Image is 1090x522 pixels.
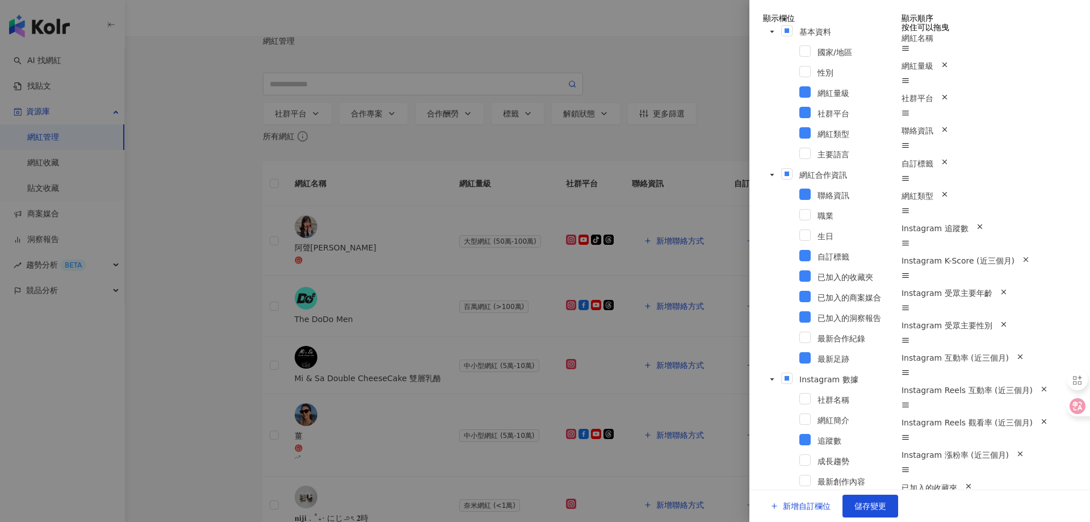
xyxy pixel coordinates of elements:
[902,223,969,232] span: Instagram 追蹤數
[815,207,902,225] span: 職業
[902,256,1014,265] span: Instagram K-Score (近三個月)
[815,391,902,409] span: 社群名稱
[817,109,849,118] span: 社群平台
[815,125,902,143] span: 網紅類型
[902,272,1055,304] div: Instagram 受眾主要年齡
[783,502,831,511] span: 新增自訂欄位
[902,239,1055,272] div: Instagram K-Score (近三個月)
[902,14,1055,23] div: 顯示順序
[763,14,902,23] div: 顯示欄位
[769,172,775,178] span: caret-down
[902,418,1033,427] span: Instagram Reels 觀看率 (近三個月)
[817,416,849,425] span: 網紅簡介
[817,150,849,159] span: 主要語言
[902,141,1055,174] div: 自訂標籤
[817,477,865,486] span: 最新創作內容
[817,130,849,139] span: 網紅類型
[815,452,902,470] span: 成長趨勢
[815,186,902,204] span: 聯絡資訊
[769,29,775,35] span: caret-down
[902,34,933,43] span: 網紅名稱
[815,350,902,368] span: 最新足跡
[854,502,886,511] span: 儲存變更
[815,145,902,164] span: 主要語言
[902,289,992,298] span: Instagram 受眾主要年齡
[817,457,849,466] span: 成長趨勢
[815,64,902,82] span: 性別
[902,207,1055,239] div: Instagram 追蹤數
[815,84,902,102] span: 網紅量級
[815,43,902,61] span: 國家/地區
[817,48,852,57] span: 國家/地區
[902,433,1055,466] div: Instagram 漲粉率 (近三個月)
[902,94,933,103] span: 社群平台
[902,353,1009,362] span: Instagram 互動率 (近三個月)
[902,304,1055,336] div: Instagram 受眾主要性別
[817,395,849,404] span: 社群名稱
[902,191,933,200] span: 網紅類型
[902,450,1009,460] span: Instagram 漲粉率 (近三個月)
[902,77,1055,109] div: 社群平台
[758,495,842,517] button: 新增自訂欄位
[815,227,902,245] span: 生日
[817,334,865,343] span: 最新合作紀錄
[902,109,1055,141] div: 聯絡資訊
[817,232,833,241] span: 生日
[817,89,849,98] span: 網紅量級
[902,44,1055,77] div: 網紅量級
[902,126,933,135] span: 聯絡資訊
[817,191,849,200] span: 聯絡資訊
[817,211,833,220] span: 職業
[902,158,933,168] span: 自訂標籤
[815,432,902,450] span: 追蹤數
[817,68,833,77] span: 性別
[799,27,831,36] span: 基本資料
[815,411,902,429] span: 網紅簡介
[902,401,1055,433] div: Instagram Reels 觀看率 (近三個月)
[815,329,902,348] span: 最新合作紀錄
[817,273,873,282] span: 已加入的收藏夾
[797,23,902,41] span: 基本資料
[902,174,1055,207] div: 網紅類型
[817,314,881,323] span: 已加入的洞察報告
[902,336,1055,369] div: Instagram 互動率 (近三個月)
[815,473,902,491] span: 最新創作內容
[817,436,841,445] span: 追蹤數
[799,375,858,384] span: Instagram 數據
[817,293,881,302] span: 已加入的商案媒合
[815,309,902,327] span: 已加入的洞察報告
[902,61,933,70] span: 網紅量級
[902,321,992,330] span: Instagram 受眾主要性別
[902,386,1033,395] span: Instagram Reels 互動率 (近三個月)
[817,252,849,261] span: 自訂標籤
[817,354,849,364] span: 最新足跡
[842,495,898,517] button: 儲存變更
[815,248,902,266] span: 自訂標籤
[815,289,902,307] span: 已加入的商案媒合
[902,466,1055,498] div: 已加入的收藏夾
[797,166,902,184] span: 網紅合作資訊
[902,369,1055,401] div: Instagram Reels 互動率 (近三個月)
[815,268,902,286] span: 已加入的收藏夾
[902,23,1055,32] div: 按住可以拖曳
[902,483,957,492] span: 已加入的收藏夾
[769,377,775,382] span: caret-down
[797,370,902,389] span: Instagram 數據
[815,105,902,123] span: 社群平台
[799,170,847,179] span: 網紅合作資訊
